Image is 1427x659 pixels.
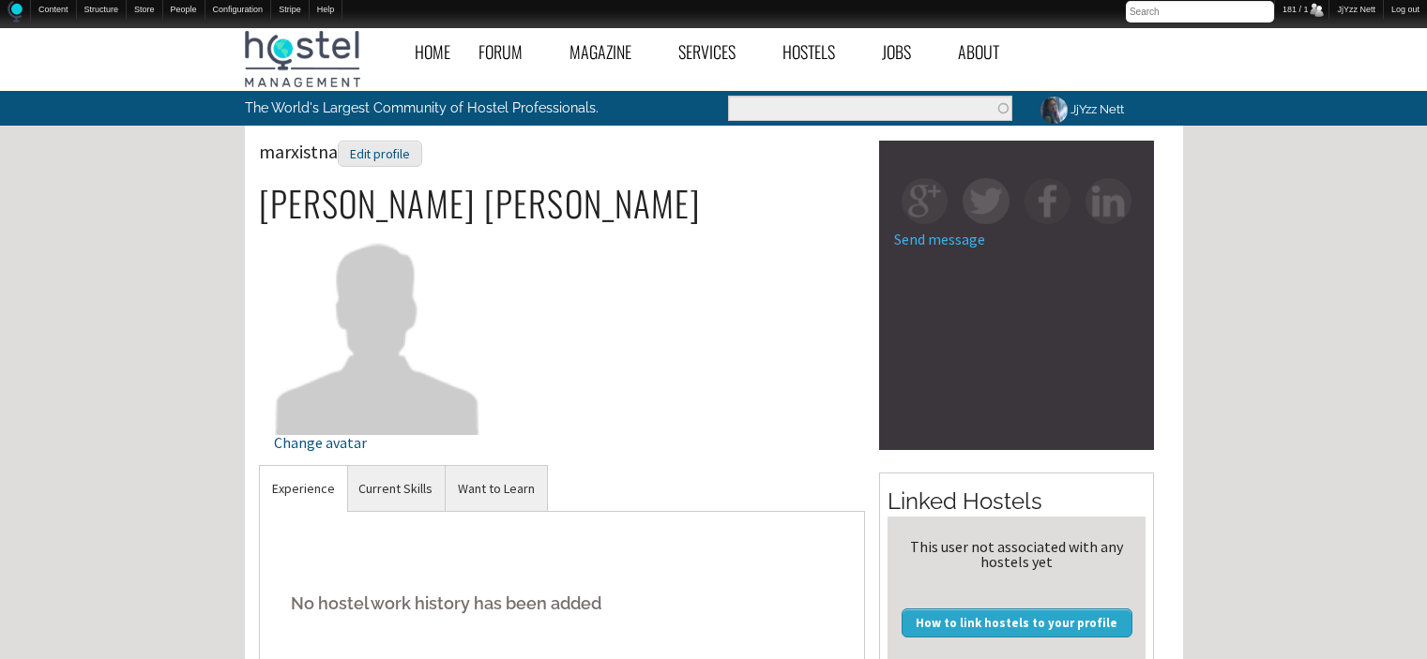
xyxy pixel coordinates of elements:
[346,466,445,512] a: Current Skills
[8,1,23,22] img: Home
[963,178,1009,224] img: tw-square.png
[338,140,422,163] a: Edit profile
[555,31,664,73] a: Magazine
[894,230,985,248] a: Send message
[664,31,768,73] a: Services
[259,184,866,223] h2: [PERSON_NAME] [PERSON_NAME]
[260,466,347,512] a: Experience
[1126,1,1274,22] input: Search
[274,575,851,632] h5: No hostel work history has been added
[274,435,481,450] div: Change avatar
[274,320,481,450] a: Change avatar
[401,31,464,73] a: Home
[245,31,360,87] img: Hostel Management Home
[728,96,1012,121] input: Enter the terms you wish to search for.
[1085,178,1131,224] img: in-square.png
[446,466,547,512] a: Want to Learn
[902,178,948,224] img: gp-square.png
[868,31,944,73] a: Jobs
[888,486,1146,517] h2: Linked Hostels
[245,91,636,125] p: The World's Largest Community of Hostel Professionals.
[259,140,422,163] span: marxistna
[895,539,1138,569] div: This user not associated with any hostels yet
[338,141,422,168] div: Edit profile
[902,608,1132,637] a: How to link hostels to your profile
[464,31,555,73] a: Forum
[1025,178,1070,224] img: fb-square.png
[944,31,1032,73] a: About
[1026,91,1135,127] a: JjYzz Nett
[274,227,481,434] img: marxistna's picture
[768,31,868,73] a: Hostels
[1038,94,1070,127] img: JjYzz Nett's picture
